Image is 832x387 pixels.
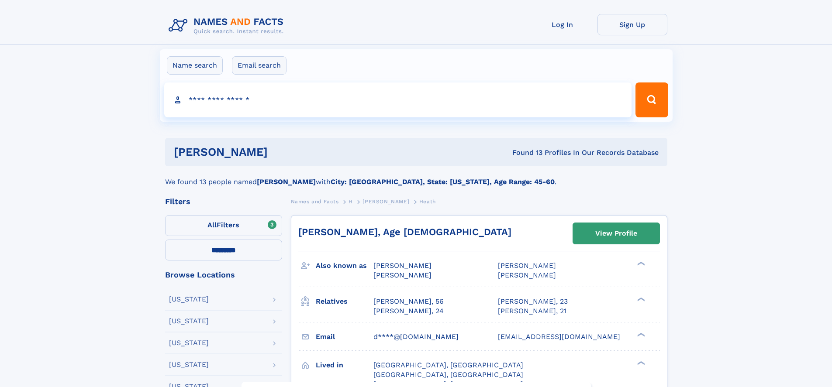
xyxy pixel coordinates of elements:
[635,261,646,267] div: ❯
[498,261,556,270] span: [PERSON_NAME]
[635,332,646,337] div: ❯
[291,196,339,207] a: Names and Facts
[316,358,373,373] h3: Lived in
[373,271,432,279] span: [PERSON_NAME]
[316,329,373,344] h3: Email
[167,56,223,75] label: Name search
[257,178,316,186] b: [PERSON_NAME]
[362,196,409,207] a: [PERSON_NAME]
[635,296,646,302] div: ❯
[597,14,667,35] a: Sign Up
[165,215,282,236] label: Filters
[169,339,209,346] div: [US_STATE]
[498,271,556,279] span: [PERSON_NAME]
[165,271,282,279] div: Browse Locations
[169,318,209,325] div: [US_STATE]
[232,56,287,75] label: Email search
[349,199,353,205] span: H
[165,166,667,187] div: We found 13 people named with .
[498,306,566,316] a: [PERSON_NAME], 21
[169,296,209,303] div: [US_STATE]
[164,82,632,117] input: search input
[595,223,637,243] div: View Profile
[498,297,568,306] a: [PERSON_NAME], 23
[298,226,511,237] a: [PERSON_NAME], Age [DEMOGRAPHIC_DATA]
[373,306,444,316] a: [PERSON_NAME], 24
[419,199,436,205] span: Heath
[169,361,209,368] div: [US_STATE]
[349,196,353,207] a: H
[390,148,659,158] div: Found 13 Profiles In Our Records Database
[528,14,597,35] a: Log In
[373,361,523,369] span: [GEOGRAPHIC_DATA], [GEOGRAPHIC_DATA]
[573,223,659,244] a: View Profile
[207,221,217,229] span: All
[165,14,291,38] img: Logo Names and Facts
[373,261,432,270] span: [PERSON_NAME]
[165,198,282,205] div: Filters
[174,147,390,158] h1: [PERSON_NAME]
[373,370,523,379] span: [GEOGRAPHIC_DATA], [GEOGRAPHIC_DATA]
[316,294,373,309] h3: Relatives
[635,82,668,117] button: Search Button
[498,332,620,341] span: [EMAIL_ADDRESS][DOMAIN_NAME]
[373,297,444,306] a: [PERSON_NAME], 56
[362,199,409,205] span: [PERSON_NAME]
[635,360,646,366] div: ❯
[331,178,555,186] b: City: [GEOGRAPHIC_DATA], State: [US_STATE], Age Range: 45-60
[316,258,373,273] h3: Also known as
